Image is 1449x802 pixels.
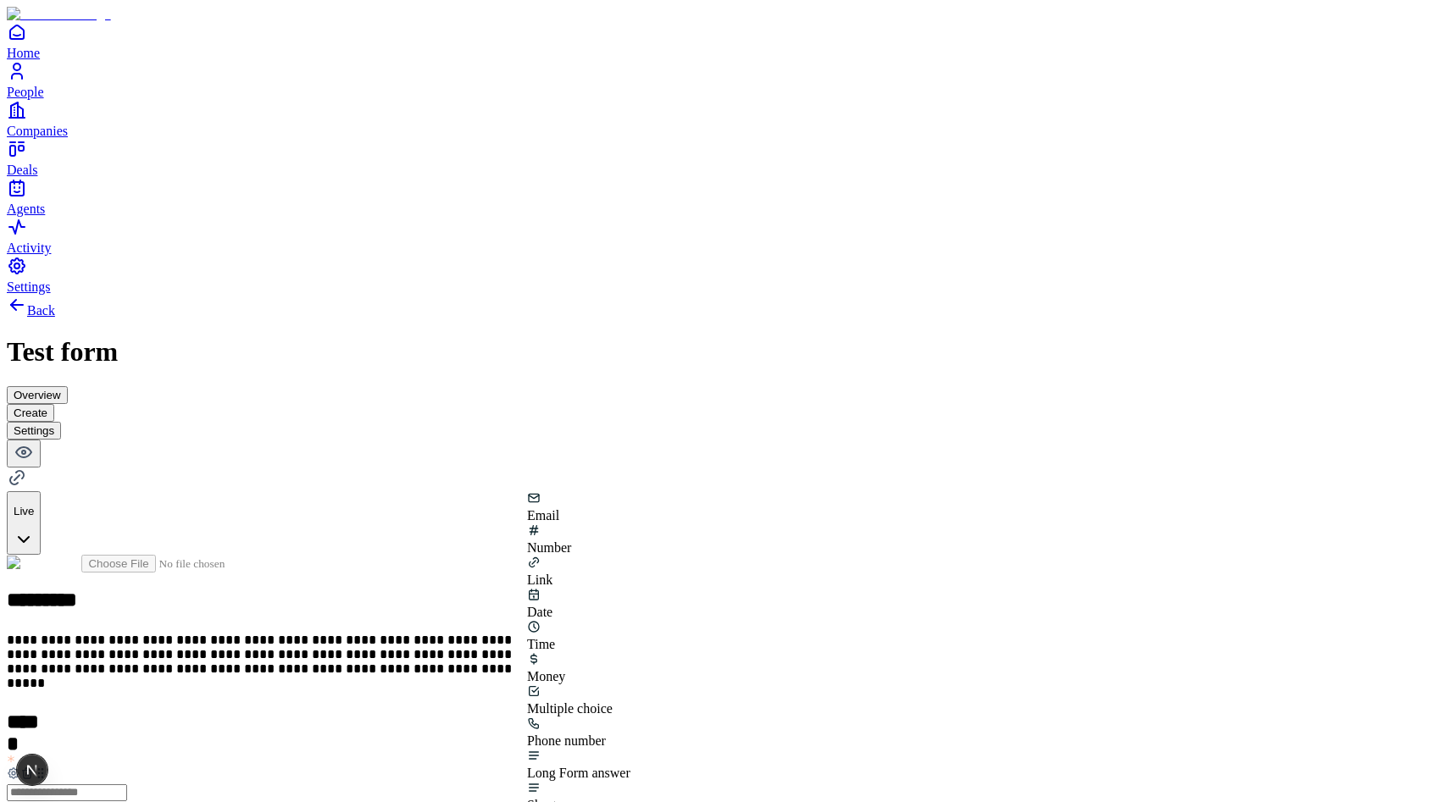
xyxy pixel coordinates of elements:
[527,605,630,620] div: Date
[527,652,630,684] div: Money
[7,100,1442,138] a: Companies
[527,540,630,556] div: Number
[7,85,44,99] span: People
[527,508,630,523] div: Email
[527,491,630,523] div: Email
[7,178,1442,216] a: Agents
[527,588,630,620] div: Date
[7,124,68,138] span: Companies
[7,279,51,294] span: Settings
[527,701,630,716] div: Multiple choice
[7,241,51,255] span: Activity
[527,766,630,781] div: Long Form answer
[7,422,61,440] button: Settings
[527,572,630,588] div: Link
[527,556,630,588] div: Link
[527,733,630,749] div: Phone number
[527,637,630,652] div: Time
[7,336,1442,368] h1: Test form
[527,749,630,781] div: Long Form answer
[7,256,1442,294] a: Settings
[7,7,111,22] img: Item Brain Logo
[527,523,630,556] div: Number
[527,620,630,652] div: Time
[7,46,40,60] span: Home
[7,202,45,216] span: Agents
[527,684,630,716] div: Multiple choice
[7,386,68,404] button: Overview
[7,303,55,318] a: Back
[7,61,1442,99] a: People
[527,716,630,749] div: Phone number
[7,139,1442,177] a: Deals
[527,669,630,684] div: Money
[7,217,1442,255] a: Activity
[7,22,1442,60] a: Home
[7,556,81,571] img: Form Logo
[7,404,54,422] button: Create
[7,163,37,177] span: Deals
